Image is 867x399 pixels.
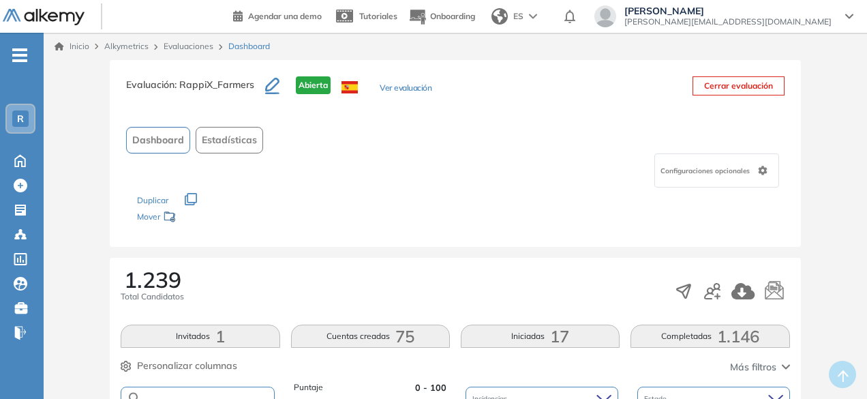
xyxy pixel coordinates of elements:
span: Total Candidatos [121,291,184,303]
span: Dashboard [132,133,184,147]
button: Estadísticas [196,127,263,153]
span: R [17,113,24,124]
div: Mover [137,205,273,231]
img: Logo [3,9,85,26]
div: Configuraciones opcionales [654,153,779,188]
span: Personalizar columnas [137,359,237,373]
span: Más filtros [730,360,776,374]
span: Duplicar [137,195,168,205]
span: [PERSON_NAME][EMAIL_ADDRESS][DOMAIN_NAME] [624,16,832,27]
button: Más filtros [730,360,790,374]
span: Dashboard [228,40,270,53]
span: Onboarding [430,11,475,21]
button: Cuentas creadas75 [291,325,450,348]
button: Completadas1.146 [630,325,789,348]
h3: Evaluación [126,76,265,105]
a: Agendar una demo [233,7,322,23]
button: Cerrar evaluación [693,76,785,95]
a: Evaluaciones [164,41,213,51]
button: Iniciadas17 [461,325,620,348]
span: 0 - 100 [415,381,446,394]
span: Estadísticas [202,133,257,147]
i: - [12,54,27,57]
span: Abierta [296,76,331,94]
span: Alkymetrics [104,41,149,51]
a: Inicio [55,40,89,53]
span: Configuraciones opcionales [660,166,752,176]
button: Personalizar columnas [121,359,237,373]
button: Onboarding [408,2,475,31]
img: world [491,8,508,25]
span: Puntaje [294,381,323,394]
span: : RappiX_Farmers [174,78,254,91]
img: arrow [529,14,537,19]
span: Agendar una demo [248,11,322,21]
span: [PERSON_NAME] [624,5,832,16]
button: Invitados1 [121,325,279,348]
span: ES [513,10,523,23]
span: Tutoriales [359,11,397,21]
span: 1.239 [124,269,181,291]
button: Ver evaluación [380,82,431,96]
button: Dashboard [126,127,190,153]
img: ESP [341,81,358,93]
